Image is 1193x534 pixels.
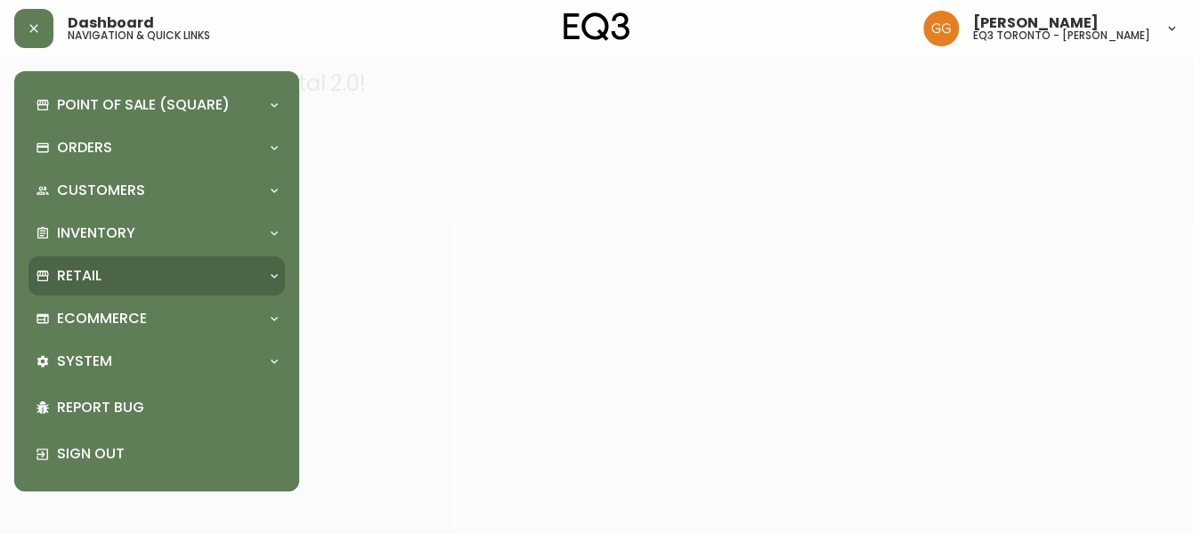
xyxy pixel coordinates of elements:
h5: navigation & quick links [68,30,210,41]
div: Point of Sale (Square) [28,85,285,125]
p: Orders [57,138,112,158]
div: Inventory [28,214,285,253]
p: Report Bug [57,398,278,417]
div: Report Bug [28,384,285,431]
img: dbfc93a9366efef7dcc9a31eef4d00a7 [923,11,959,46]
p: Ecommerce [57,309,147,328]
div: Ecommerce [28,299,285,338]
h5: eq3 toronto - [PERSON_NAME] [973,30,1150,41]
div: Sign Out [28,431,285,477]
span: Dashboard [68,16,154,30]
p: Point of Sale (Square) [57,95,230,115]
img: logo [564,12,629,41]
p: System [57,352,112,371]
p: Customers [57,181,145,200]
div: Orders [28,128,285,167]
div: Retail [28,256,285,295]
div: Customers [28,171,285,210]
p: Retail [57,266,101,286]
p: Inventory [57,223,135,243]
p: Sign Out [57,444,278,464]
div: System [28,342,285,381]
span: [PERSON_NAME] [973,16,1099,30]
